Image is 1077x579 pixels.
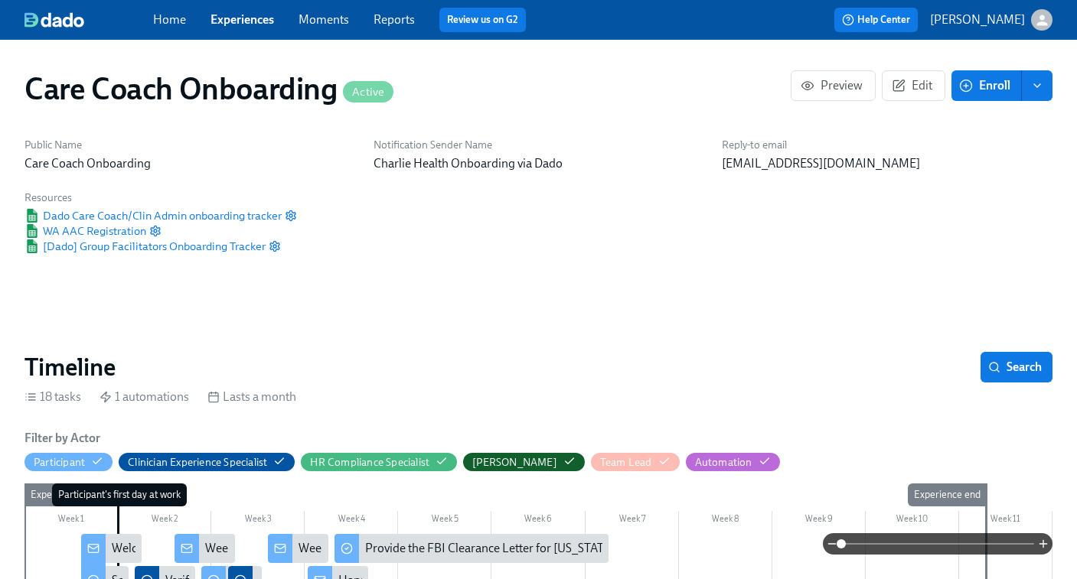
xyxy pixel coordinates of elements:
h6: Filter by Actor [24,430,100,447]
img: dado [24,12,84,28]
h6: Public Name [24,138,355,152]
button: [PERSON_NAME] [930,9,1053,31]
button: Participant [24,453,113,471]
div: Week 7 [586,511,679,531]
p: [EMAIL_ADDRESS][DOMAIN_NAME] [722,155,1053,172]
span: Preview [804,78,863,93]
button: Search [981,352,1053,382]
div: Week 6 [491,511,585,531]
button: Automation [686,453,780,471]
img: Google Sheet [24,209,40,223]
a: Review us on G2 [447,12,518,28]
button: Preview [791,70,876,101]
div: Lasts a month [207,389,296,405]
span: Edit [895,78,932,93]
h6: Reply-to email [722,138,1053,152]
p: Charlie Health Onboarding via Dado [374,155,704,172]
a: Reports [374,12,415,27]
h6: Resources [24,190,297,205]
div: Hide Participant [34,455,85,470]
a: Experiences [211,12,274,27]
div: Week 5 [398,511,491,531]
button: Review us on G2 [439,8,526,32]
span: Active [343,86,393,98]
span: Search [991,359,1042,375]
p: [PERSON_NAME] [930,11,1025,28]
div: Week 3 [211,511,305,531]
p: Care Coach Onboarding [24,155,355,172]
h2: Timeline [24,352,116,382]
div: Week 2 [118,511,211,531]
button: Enroll [951,70,1022,101]
a: Moments [299,12,349,27]
div: Participant's first day at work [52,483,187,506]
button: Edit [882,70,945,101]
a: Home [153,12,186,27]
div: Hide Team Lead [600,455,652,470]
button: enroll [1022,70,1053,101]
span: WA AAC Registration [24,223,146,239]
div: Hide Automation [695,455,752,470]
a: Google Sheet[Dado] Group Facilitators Onboarding Tracker [24,239,266,254]
h1: Care Coach Onboarding [24,70,393,107]
div: Week 8 [679,511,772,531]
button: [PERSON_NAME] [463,453,585,471]
span: Enroll [962,78,1010,93]
div: Experience start [24,483,106,506]
div: 1 automations [100,389,189,405]
button: Help Center [834,8,918,32]
div: Week 9 [772,511,866,531]
span: Dado Care Coach/Clin Admin onboarding tracker [24,208,282,223]
img: Google Sheet [24,224,40,238]
h6: Notification Sender Name [374,138,704,152]
a: Google SheetWA AAC Registration [24,223,146,239]
img: Google Sheet [24,239,40,253]
a: Google SheetDado Care Coach/Clin Admin onboarding tracker [24,208,282,223]
div: Hide Clinician Experience Specialist [128,455,267,470]
div: Week 10 [866,511,959,531]
div: Hide Paige Eber [472,455,557,470]
div: Week 1 [24,511,118,531]
span: [Dado] Group Facilitators Onboarding Tracker [24,239,266,254]
span: Help Center [842,12,910,28]
button: Team Lead [591,453,680,471]
div: Hide HR Compliance Specialist [310,455,429,470]
div: Week 4 [305,511,398,531]
div: Experience end [908,483,987,506]
button: HR Compliance Specialist [301,453,457,471]
button: Clinician Experience Specialist [119,453,295,471]
div: 18 tasks [24,389,81,405]
a: dado [24,12,153,28]
div: Week 11 [959,511,1053,531]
